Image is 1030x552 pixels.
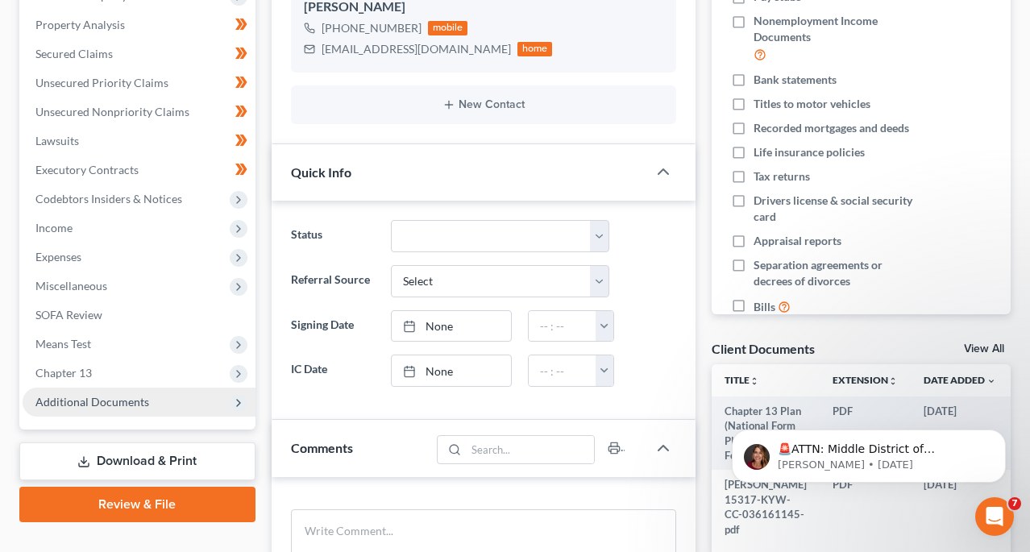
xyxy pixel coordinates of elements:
[19,487,255,522] a: Review & File
[392,311,511,342] a: None
[35,163,139,176] span: Executory Contracts
[517,42,553,56] div: home
[283,355,384,387] label: IC Date
[35,221,73,234] span: Income
[35,18,125,31] span: Property Analysis
[23,156,255,185] a: Executory Contracts
[23,127,255,156] a: Lawsuits
[754,299,775,315] span: Bills
[304,98,664,111] button: New Contact
[35,105,189,118] span: Unsecured Nonpriority Claims
[725,374,759,386] a: Titleunfold_more
[750,376,759,386] i: unfold_more
[529,355,596,386] input: -- : --
[924,374,996,386] a: Date Added expand_more
[467,436,595,463] input: Search...
[23,10,255,39] a: Property Analysis
[754,233,841,249] span: Appraisal reports
[754,96,870,112] span: Titles to motor vehicles
[291,164,351,180] span: Quick Info
[754,257,922,289] span: Separation agreements or decrees of divorces
[35,250,81,264] span: Expenses
[529,311,596,342] input: -- : --
[986,376,996,386] i: expand_more
[888,376,898,386] i: unfold_more
[23,68,255,98] a: Unsecured Priority Claims
[35,308,102,322] span: SOFA Review
[322,41,511,57] div: [EMAIL_ADDRESS][DOMAIN_NAME]
[19,442,255,480] a: Download & Print
[754,144,865,160] span: Life insurance policies
[283,310,384,342] label: Signing Date
[35,47,113,60] span: Secured Claims
[754,193,922,225] span: Drivers license & social security card
[35,366,92,380] span: Chapter 13
[35,395,149,409] span: Additional Documents
[428,21,468,35] div: mobile
[712,340,815,357] div: Client Documents
[23,301,255,330] a: SOFA Review
[754,120,909,136] span: Recorded mortgages and deeds
[283,265,384,297] label: Referral Source
[283,220,384,252] label: Status
[23,98,255,127] a: Unsecured Nonpriority Claims
[23,39,255,68] a: Secured Claims
[322,20,422,36] div: [PHONE_NUMBER]
[754,168,810,185] span: Tax returns
[291,440,353,455] span: Comments
[964,343,1004,355] a: View All
[754,13,922,45] span: Nonemployment Income Documents
[754,72,837,88] span: Bank statements
[975,497,1014,536] iframe: Intercom live chat
[833,374,898,386] a: Extensionunfold_more
[35,192,182,205] span: Codebtors Insiders & Notices
[35,279,107,293] span: Miscellaneous
[35,76,168,89] span: Unsecured Priority Claims
[35,337,91,351] span: Means Test
[1008,497,1021,510] span: 7
[392,355,511,386] a: None
[35,134,79,147] span: Lawsuits
[708,396,1030,508] iframe: Intercom notifications message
